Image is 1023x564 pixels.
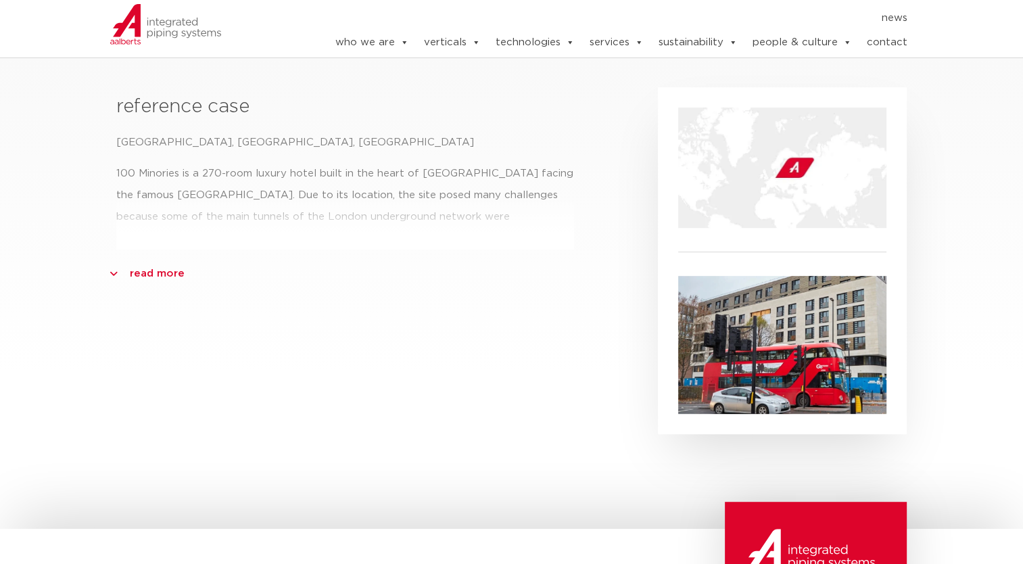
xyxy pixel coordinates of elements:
[752,29,851,56] a: people & culture
[116,93,575,121] h3: reference case
[881,7,907,29] a: news
[495,29,574,56] a: technologies
[866,29,907,56] a: contact
[116,163,575,314] p: 100 Minories is a 270-room luxury hotel built in the heart of [GEOGRAPHIC_DATA] facing the famous...
[130,263,185,285] a: read more
[423,29,480,56] a: verticals
[658,29,737,56] a: sustainability
[116,132,575,154] p: [GEOGRAPHIC_DATA], [GEOGRAPHIC_DATA], [GEOGRAPHIC_DATA]
[293,7,907,29] nav: Menu
[589,29,643,56] a: services
[335,29,408,56] a: who we are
